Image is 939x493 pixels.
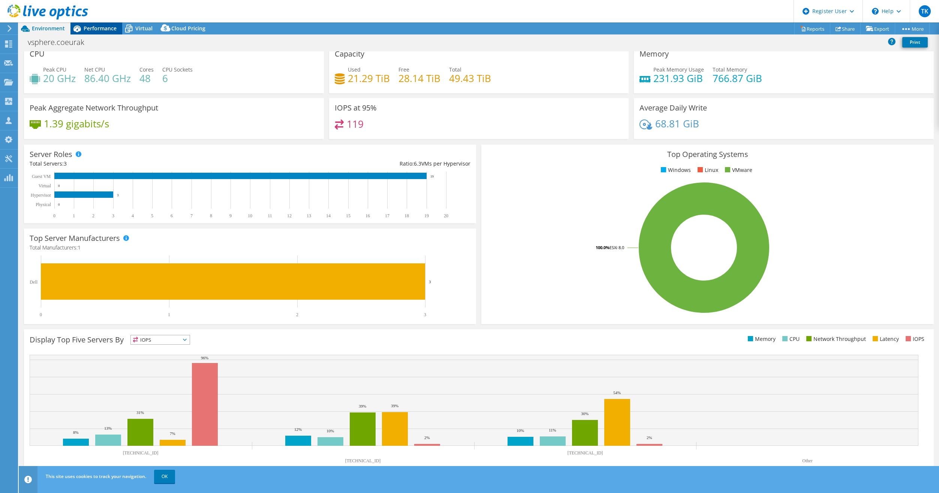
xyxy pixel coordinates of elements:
[84,66,105,73] span: Net CPU
[830,23,861,34] a: Share
[610,245,624,250] tspan: ESXi 8.0
[210,213,212,218] text: 8
[171,213,173,218] text: 6
[39,183,51,188] text: Virtual
[385,213,389,218] text: 17
[154,470,175,483] a: OK
[30,150,72,158] h3: Server Roles
[655,120,699,128] h4: 68.81 GiB
[326,213,331,218] text: 14
[639,104,707,112] h3: Average Daily Write
[287,213,292,218] text: 12
[190,213,193,218] text: 7
[84,25,117,32] span: Performance
[58,184,60,188] text: 0
[43,74,76,82] h4: 20 GHz
[359,404,366,408] text: 39%
[30,160,250,168] div: Total Servers:
[31,193,51,198] text: Hypervisor
[424,435,430,440] text: 2%
[117,193,119,197] text: 3
[346,213,350,218] text: 15
[64,160,67,167] span: 3
[30,50,45,58] h3: CPU
[162,66,193,73] span: CPU Sockets
[24,38,96,46] h1: vsphere.coeurak
[449,66,461,73] span: Total
[647,435,652,440] text: 2%
[248,213,252,218] text: 10
[348,74,390,82] h4: 21.29 TiB
[53,213,55,218] text: 0
[487,150,928,158] h3: Top Operating Systems
[201,356,208,360] text: 96%
[596,245,610,250] tspan: 100.0%
[895,23,930,34] a: More
[104,426,112,430] text: 13%
[904,335,924,343] li: IOPS
[44,120,109,128] h4: 1.39 gigabits/s
[40,312,42,317] text: 0
[398,74,440,82] h4: 28.14 TiB
[696,166,718,174] li: Linux
[296,312,298,317] text: 2
[723,166,752,174] li: VMware
[444,213,448,218] text: 20
[581,411,589,416] text: 30%
[517,428,524,433] text: 10%
[365,213,370,218] text: 16
[139,66,154,73] span: Cores
[653,74,704,82] h4: 231.93 GiB
[335,104,377,112] h3: IOPS at 95%
[902,37,928,48] a: Print
[568,450,603,456] text: [TECHNICAL_ID]
[30,234,120,242] h3: Top Server Manufacturers
[268,213,272,218] text: 11
[871,335,899,343] li: Latency
[424,213,429,218] text: 19
[78,244,81,251] span: 1
[713,66,747,73] span: Total Memory
[30,104,158,112] h3: Peak Aggregate Network Throughput
[36,202,51,207] text: Physical
[112,213,114,218] text: 3
[429,279,431,284] text: 3
[123,450,159,456] text: [TECHNICAL_ID]
[804,335,866,343] li: Network Throughput
[872,8,879,15] svg: \n
[713,74,762,82] h4: 766.87 GiB
[802,458,812,463] text: Other
[132,213,134,218] text: 4
[919,5,931,17] span: TK
[307,213,311,218] text: 13
[653,66,704,73] span: Peak Memory Usage
[73,213,75,218] text: 1
[424,312,426,317] text: 3
[404,213,409,218] text: 18
[391,403,398,408] text: 39%
[136,410,144,415] text: 31%
[168,312,170,317] text: 1
[659,166,691,174] li: Windows
[30,279,37,285] text: Dell
[73,430,79,435] text: 8%
[32,25,65,32] span: Environment
[414,160,421,167] span: 6.3
[229,213,232,218] text: 9
[294,427,302,432] text: 12%
[58,203,60,206] text: 0
[250,160,470,168] div: Ratio: VMs per Hypervisor
[46,473,146,480] span: This site uses cookies to track your navigation.
[92,213,94,218] text: 2
[131,335,190,344] span: IOPS
[32,174,51,179] text: Guest VM
[398,66,409,73] span: Free
[348,66,361,73] span: Used
[430,175,434,178] text: 19
[139,74,154,82] h4: 48
[171,25,205,32] span: Cloud Pricing
[639,50,669,58] h3: Memory
[746,335,776,343] li: Memory
[794,23,830,34] a: Reports
[549,428,556,432] text: 11%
